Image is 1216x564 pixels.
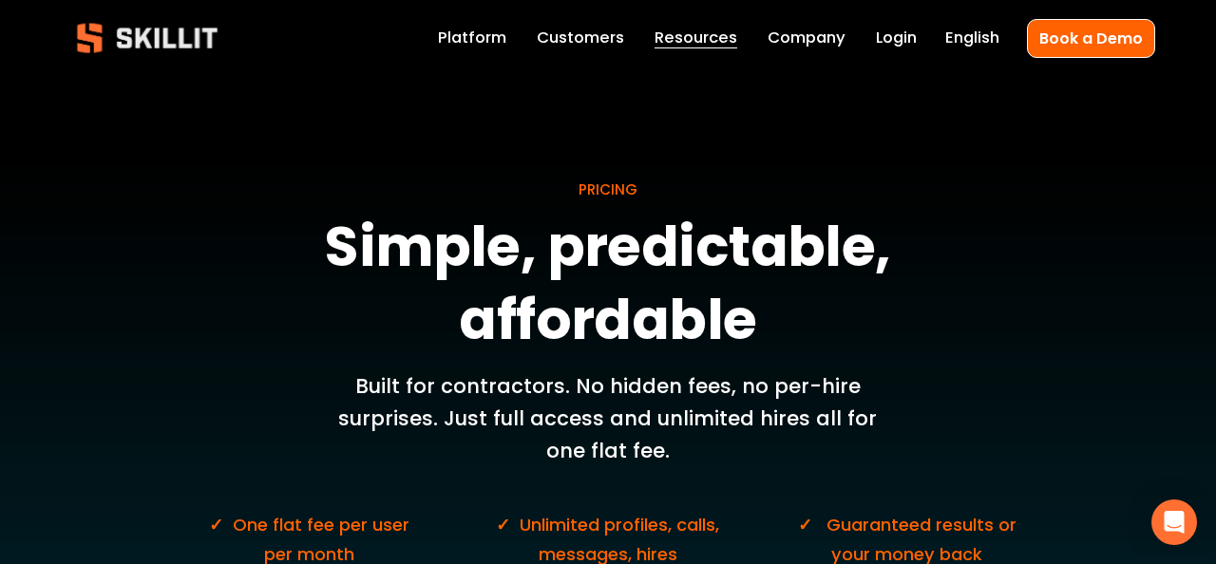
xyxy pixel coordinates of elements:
a: Login [876,25,917,51]
span: PRICING [579,179,637,199]
span: Resources [655,27,737,50]
a: folder dropdown [655,25,737,51]
strong: Simple, predictable, affordable [325,205,902,373]
strong: ✓ [209,512,223,541]
a: Platform [438,25,506,51]
a: Company [768,25,845,51]
div: Open Intercom Messenger [1151,499,1197,545]
img: Skillit [61,9,234,66]
strong: ✓ [798,512,812,541]
a: Book a Demo [1027,19,1155,58]
p: Built for contractors. No hidden fees, no per-hire surprises. Just full access and unlimited hire... [337,370,880,467]
strong: ✓ [496,512,510,541]
span: English [945,27,999,50]
a: Customers [537,25,624,51]
div: language picker [945,25,999,51]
